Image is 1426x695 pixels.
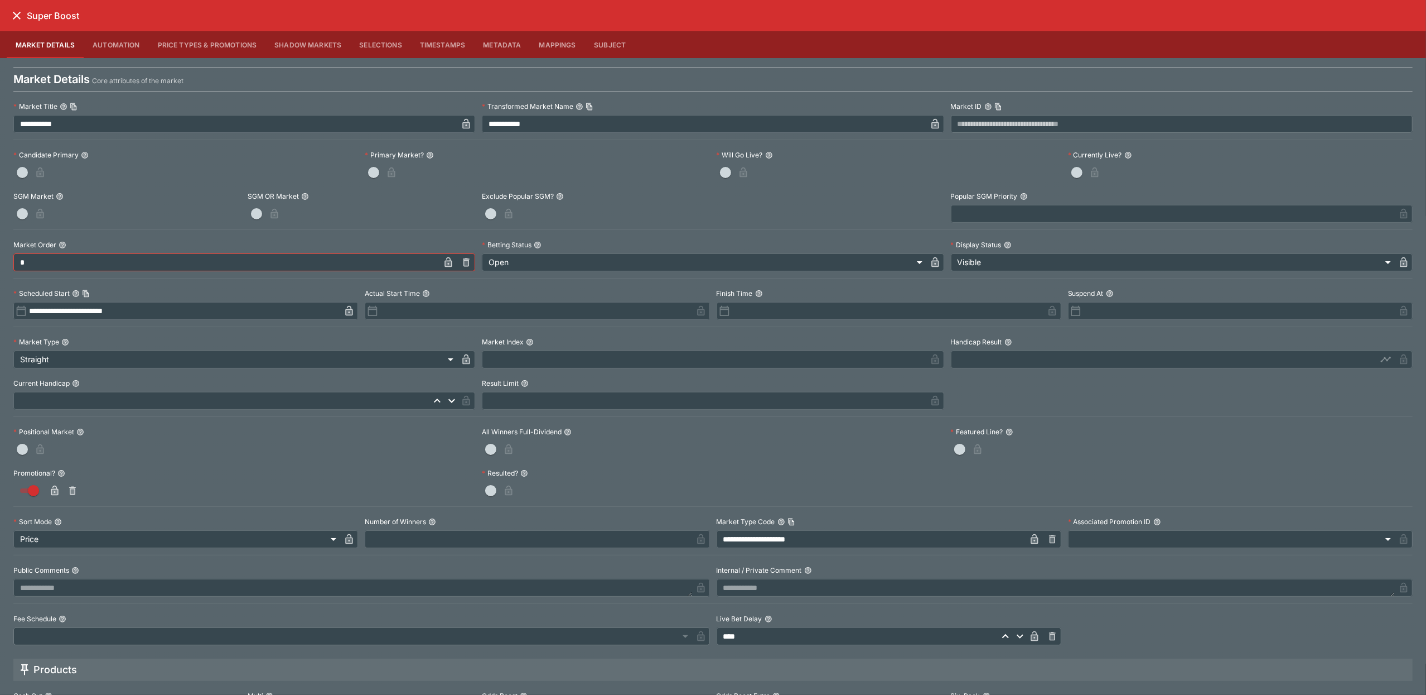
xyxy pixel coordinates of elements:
p: Betting Status [482,240,531,250]
button: Internal / Private Comment [804,567,812,574]
p: Finish Time [717,289,753,298]
p: Actual Start Time [365,289,420,298]
p: Sort Mode [13,517,52,526]
button: Market Type CodeCopy To Clipboard [777,518,785,526]
button: Transformed Market NameCopy To Clipboard [576,103,583,111]
button: Suspend At [1106,290,1114,298]
p: Scheduled Start [13,289,70,298]
button: Copy To Clipboard [787,518,795,526]
p: Fee Schedule [13,614,56,624]
p: Popular SGM Priority [951,191,1018,201]
p: Result Limit [482,378,519,388]
p: Core attributes of the market [92,75,183,87]
button: Market Details [7,31,84,58]
button: Market Index [526,338,534,346]
button: Exclude Popular SGM? [556,193,564,200]
p: Market Order [13,240,56,250]
button: Live Bet Delay [765,615,772,623]
button: Shadow Markets [265,31,350,58]
button: Copy To Clipboard [586,103,593,111]
p: Exclude Popular SGM? [482,191,554,201]
button: Positional Market [76,428,84,436]
button: Price Types & Promotions [149,31,266,58]
p: Promotional? [13,468,55,478]
button: Associated Promotion ID [1153,518,1161,526]
h6: Super Boost [27,10,79,22]
p: Market Index [482,337,524,347]
p: Market Type [13,337,59,347]
div: Price [13,530,340,548]
p: Market ID [951,102,982,111]
button: Market IDCopy To Clipboard [984,103,992,111]
p: Market Title [13,102,57,111]
button: Actual Start Time [422,290,430,298]
button: Currently Live? [1124,151,1132,159]
button: Promotional? [57,469,65,477]
button: Automation [84,31,149,58]
button: SGM OR Market [301,193,309,200]
button: Copy To Clipboard [70,103,78,111]
div: Visible [951,253,1395,271]
button: Scheduled StartCopy To Clipboard [72,290,80,298]
div: Straight [13,351,457,368]
h5: Products [33,663,77,676]
button: Result Limit [521,380,529,387]
button: Selections [350,31,411,58]
button: Mappings [530,31,585,58]
p: Associated Promotion ID [1068,517,1151,526]
p: Will Go Live? [717,150,763,160]
button: Will Go Live? [765,151,773,159]
button: Sort Mode [54,518,62,526]
button: Resulted? [520,469,528,477]
button: Featured Line? [1006,428,1013,436]
button: Display Status [1004,241,1012,249]
button: Market Type [61,338,69,346]
button: Subject [585,31,635,58]
p: Primary Market? [365,150,424,160]
button: Fee Schedule [59,615,66,623]
p: Suspend At [1068,289,1104,298]
button: Number of Winners [428,518,436,526]
p: SGM Market [13,191,54,201]
button: Finish Time [755,290,763,298]
p: SGM OR Market [248,191,299,201]
p: Current Handicap [13,378,70,388]
button: Current Handicap [72,380,80,387]
p: Display Status [951,240,1002,250]
p: Candidate Primary [13,150,79,160]
button: Candidate Primary [81,151,89,159]
p: Live Bet Delay [717,614,762,624]
button: Public Comments [71,567,79,574]
p: Featured Line? [951,427,1003,437]
button: Copy To Clipboard [994,103,1002,111]
button: Betting Status [534,241,542,249]
h4: Market Details [13,72,90,87]
button: Timestamps [411,31,475,58]
p: Public Comments [13,565,69,575]
button: Metadata [474,31,530,58]
button: Copy To Clipboard [82,290,90,298]
p: Resulted? [482,468,518,478]
button: close [7,6,27,26]
p: Transformed Market Name [482,102,573,111]
p: Internal / Private Comment [717,565,802,575]
button: Market Order [59,241,66,249]
button: Market TitleCopy To Clipboard [60,103,67,111]
button: Popular SGM Priority [1020,193,1028,200]
div: Open [482,253,926,271]
p: Positional Market [13,427,74,437]
p: All Winners Full-Dividend [482,427,562,437]
button: Handicap Result [1004,338,1012,346]
p: Market Type Code [717,517,775,526]
button: All Winners Full-Dividend [564,428,572,436]
p: Handicap Result [951,337,1002,347]
button: SGM Market [56,193,64,200]
button: Primary Market? [426,151,434,159]
p: Number of Winners [365,517,426,526]
p: Currently Live? [1068,150,1122,160]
